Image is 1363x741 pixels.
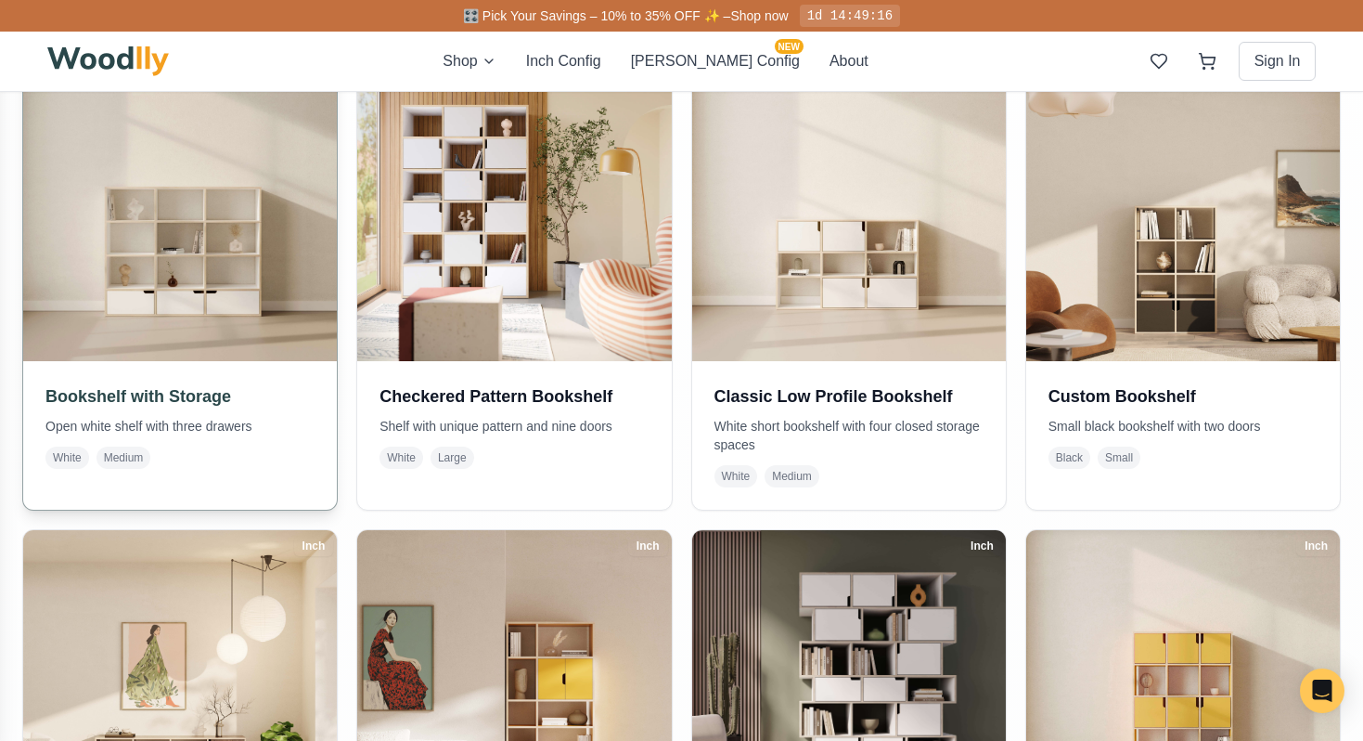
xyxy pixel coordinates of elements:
[730,8,788,23] a: Shop now
[294,536,334,556] div: Inch
[1239,42,1317,81] button: Sign In
[692,47,1006,361] img: Classic Low Profile Bookshelf
[1098,447,1140,469] span: Small
[526,50,601,72] button: Inch Config
[379,383,649,409] h3: Checkered Pattern Bookshelf
[714,465,758,487] span: White
[1048,383,1318,409] h3: Custom Bookshelf
[829,50,868,72] button: About
[357,47,671,361] img: Checkered Pattern Bookshelf
[45,417,315,435] p: Open white shelf with three drawers
[714,383,984,409] h3: Classic Low Profile Bookshelf
[379,447,423,469] span: White
[96,447,151,469] span: Medium
[775,39,804,54] span: NEW
[714,417,984,454] p: White short bookshelf with four closed storage spaces
[1048,417,1318,435] p: Small black bookshelf with two doors
[800,5,900,27] div: 1d 14:49:16
[628,536,668,556] div: Inch
[1026,47,1340,361] img: Custom Bookshelf
[431,447,474,469] span: Large
[463,8,730,23] span: 🎛️ Pick Your Savings – 10% to 35% OFF ✨ –
[1300,669,1344,713] div: Open Intercom Messenger
[1048,447,1090,469] span: Black
[962,536,1002,556] div: Inch
[631,50,800,72] button: [PERSON_NAME] ConfigNEW
[45,383,315,409] h3: Bookshelf with Storage
[379,417,649,435] p: Shelf with unique pattern and nine doors
[1296,536,1336,556] div: Inch
[45,447,89,469] span: White
[47,46,170,76] img: Woodlly
[765,465,819,487] span: Medium
[443,50,495,72] button: Shop
[16,40,345,370] img: Bookshelf with Storage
